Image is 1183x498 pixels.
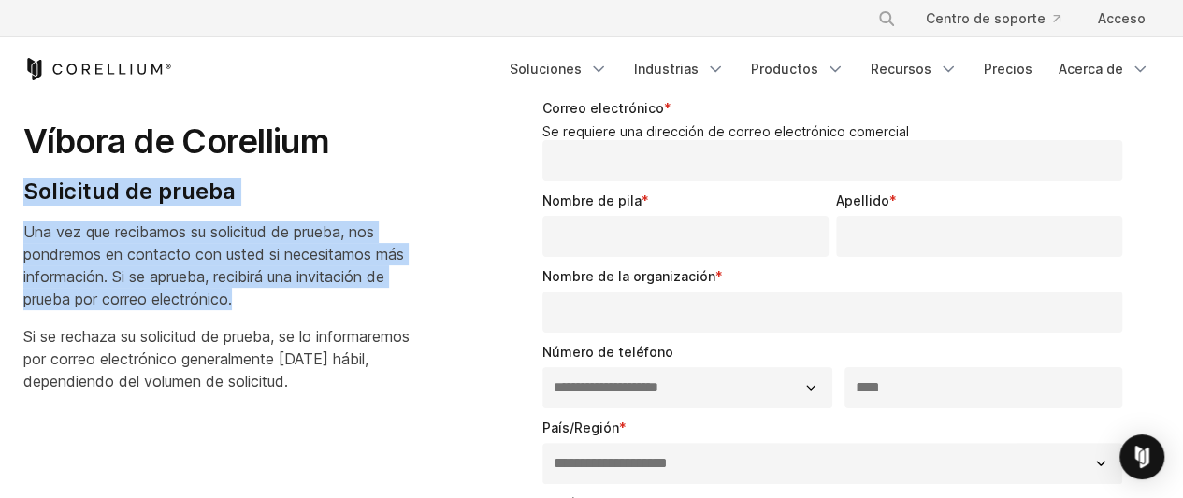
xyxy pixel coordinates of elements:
font: Acceso [1098,10,1146,26]
font: Precios [984,61,1032,77]
font: Industrias [634,61,699,77]
font: Recursos [871,61,931,77]
a: Página de inicio de Corellium [23,58,172,80]
font: Una vez que recibamos su solicitud de prueba, nos pondremos en contacto con usted si necesitamos ... [23,222,404,308]
font: Víbora de Corellium [23,121,329,162]
font: País/Región [542,420,619,435]
font: Centro de soporte [926,10,1046,26]
div: Abrir Intercom Messenger [1119,434,1164,479]
font: Se requiere una dirección de correo electrónico comercial [542,123,909,139]
font: Acerca de [1059,61,1123,77]
font: Solicitud de prueba [23,178,236,205]
font: Nombre de la organización [542,268,715,284]
font: Correo electrónico [542,100,664,116]
button: Buscar [870,2,903,36]
font: Si se rechaza su solicitud de prueba, se lo informaremos por correo electrónico generalmente [DAT... [23,327,410,391]
font: Número de teléfono [542,344,673,360]
font: Soluciones [510,61,582,77]
div: Menú de navegación [855,2,1161,36]
font: Productos [751,61,818,77]
div: Menú de navegación [498,52,1161,86]
font: Nombre de pila [542,192,642,208]
font: Apellido [836,192,889,208]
